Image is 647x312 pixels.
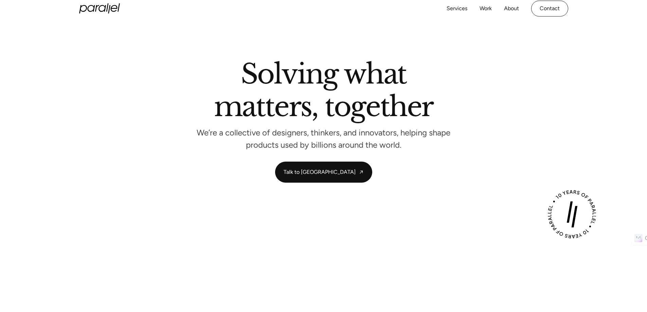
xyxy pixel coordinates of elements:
a: Services [447,4,467,14]
a: Contact [531,1,568,17]
a: About [504,4,519,14]
a: home [79,3,120,14]
h2: Solving what matters, together [214,61,433,123]
p: We’re a collective of designers, thinkers, and innovators, helping shape products used by billion... [196,130,451,148]
a: Work [480,4,492,14]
